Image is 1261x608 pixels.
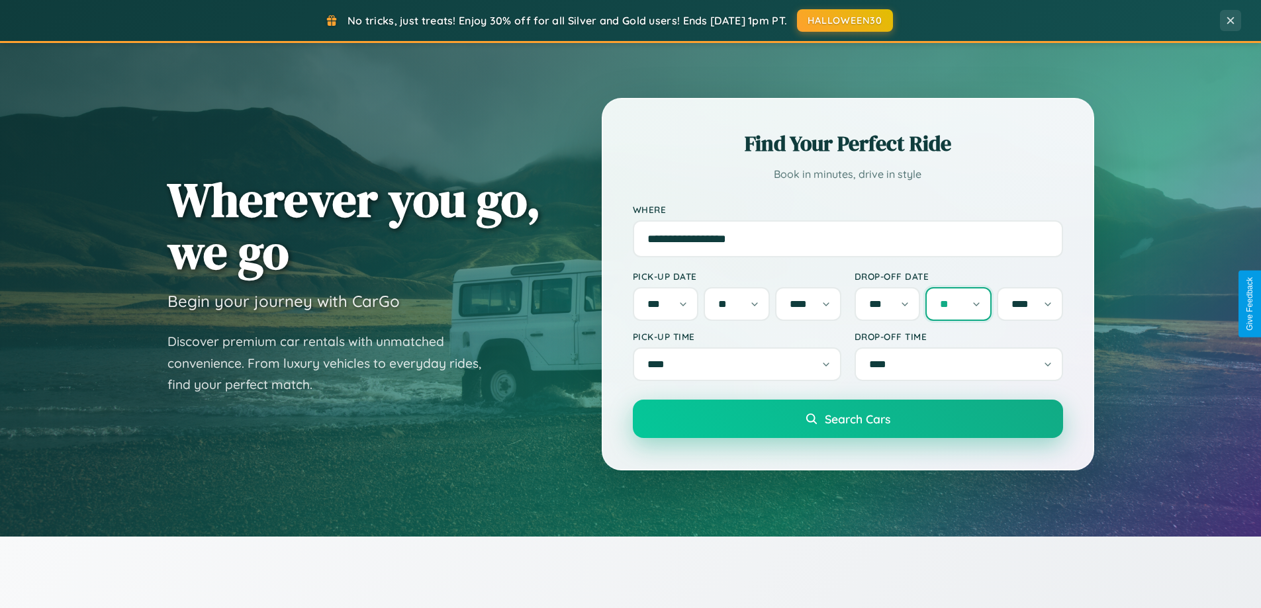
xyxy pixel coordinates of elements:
span: Search Cars [825,412,890,426]
span: No tricks, just treats! Enjoy 30% off for all Silver and Gold users! Ends [DATE] 1pm PT. [348,14,787,27]
p: Discover premium car rentals with unmatched convenience. From luxury vehicles to everyday rides, ... [167,331,498,396]
label: Drop-off Date [855,271,1063,282]
button: HALLOWEEN30 [797,9,893,32]
label: Where [633,204,1063,215]
div: Give Feedback [1245,277,1254,331]
label: Drop-off Time [855,331,1063,342]
label: Pick-up Date [633,271,841,282]
h3: Begin your journey with CarGo [167,291,400,311]
p: Book in minutes, drive in style [633,165,1063,184]
button: Search Cars [633,400,1063,438]
h1: Wherever you go, we go [167,173,541,278]
label: Pick-up Time [633,331,841,342]
h2: Find Your Perfect Ride [633,129,1063,158]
